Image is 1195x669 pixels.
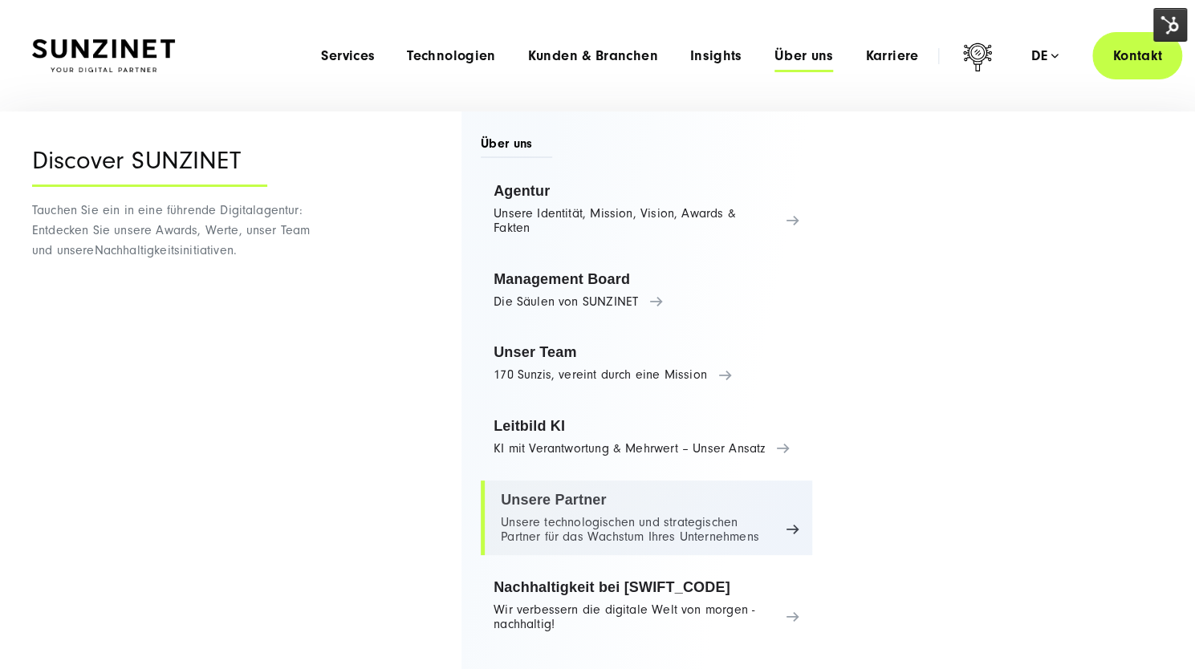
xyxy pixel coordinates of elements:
a: Technologien [407,48,495,64]
a: Über uns [774,48,834,64]
a: Leitbild KI KI mit Verantwortung & Mehrwert – Unser Ansatz [481,407,812,468]
a: Kunden & Branchen [528,48,658,64]
a: Unser Team 170 Sunzis, vereint durch eine Mission [481,333,812,394]
a: Services [321,48,375,64]
a: Nachhaltigkeit bei [SWIFT_CODE] Wir verbessern die digitale Welt von morgen - nachhaltig! [481,568,812,643]
a: Management Board Die Säulen von SUNZINET [481,260,812,321]
span: Über uns [481,135,552,158]
a: Karriere [865,48,918,64]
a: Kontakt [1092,32,1182,79]
img: HubSpot Tools-Menüschalter [1153,8,1187,42]
a: Agentur Unsere Identität, Mission, Vision, Awards & Fakten [481,172,812,247]
a: Unsere Partner Unsere technologischen und strategischen Partner für das Wachstum Ihres Unternehmens [481,480,812,556]
img: SUNZINET Full Service Digital Agentur [32,39,175,73]
div: de [1030,48,1059,64]
a: Insights [690,48,742,64]
div: Discover SUNZINET [32,147,267,187]
span: Tauchen Sie ein in eine führende Digitalagentur: Entdecken Sie unsere Awards, Werte, unser Team u... [32,203,310,257]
